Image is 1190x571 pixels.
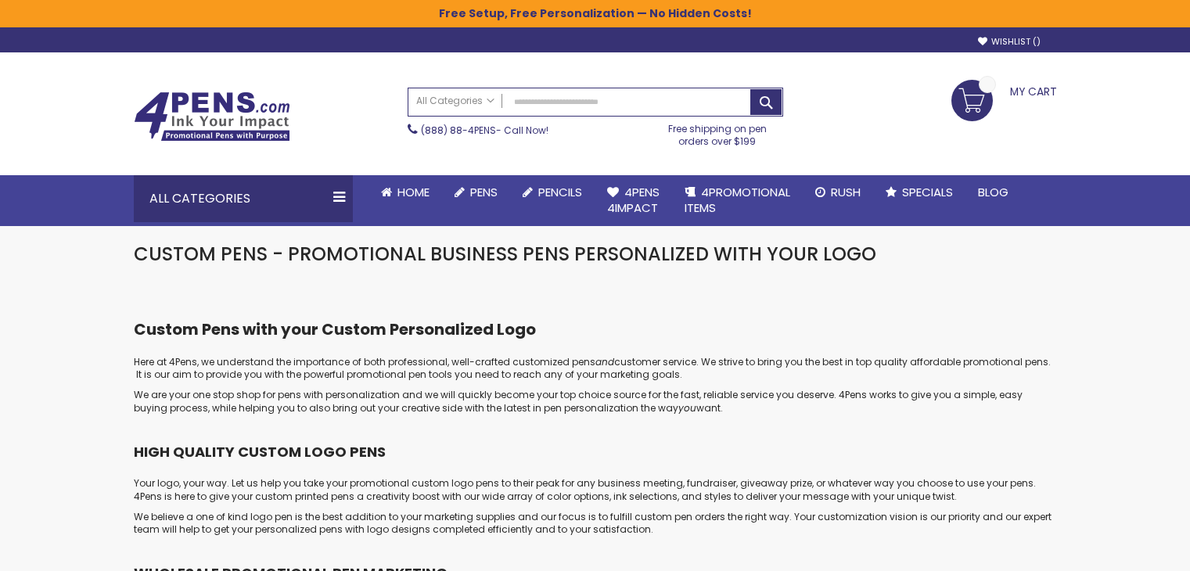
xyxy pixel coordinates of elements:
strong: Custom Pens with your Custom Personalized Logo [134,318,536,340]
span: Home [397,184,430,200]
span: - Call Now! [421,124,548,137]
div: All Categories [134,175,353,222]
a: Pencils [510,175,595,210]
a: Blog [965,175,1021,210]
span: Pens [470,184,498,200]
a: (888) 88-4PENS [421,124,496,137]
p: Here at 4Pens, we understand the importance of both professional, well-crafted customized pens cu... [134,356,1057,381]
span: Pencils [538,184,582,200]
em: and [595,355,614,368]
span: Blog [978,184,1008,200]
a: Specials [873,175,965,210]
a: Wishlist [978,36,1041,48]
p: Your logo, your way. Let us help you take your promotional custom logo pens to their peak for any... [134,477,1057,502]
p: We are your one stop shop for pens with personalization and we will quickly become your top choic... [134,389,1057,414]
p: We believe a one of kind logo pen is the best addition to your marketing supplies and our focus i... [134,511,1057,536]
span: 4PROMOTIONAL ITEMS [685,184,790,216]
a: Home [369,175,442,210]
span: Rush [831,184,861,200]
a: 4PROMOTIONALITEMS [672,175,803,226]
strong: HIGH QUALITY CUSTOM LOGO PENS [134,442,386,461]
a: 4Pens4impact [595,175,672,226]
span: 4Pens 4impact [607,184,660,216]
em: you [678,401,696,415]
img: 4Pens Custom Pens and Promotional Products [134,92,290,142]
span: Custom Pens - Promotional Business Pens Personalized with your Logo [134,241,876,267]
span: Specials [902,184,953,200]
a: Rush [803,175,873,210]
div: Free shipping on pen orders over $199 [652,117,783,148]
a: Pens [442,175,510,210]
span: All Categories [416,95,494,107]
a: All Categories [408,88,502,114]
